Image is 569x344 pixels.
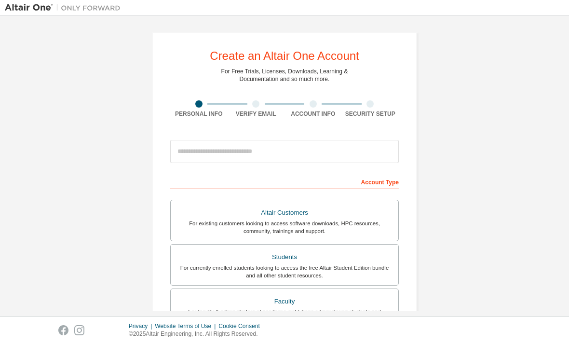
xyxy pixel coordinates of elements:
[129,322,155,330] div: Privacy
[228,110,285,118] div: Verify Email
[176,206,393,220] div: Altair Customers
[155,322,218,330] div: Website Terms of Use
[176,295,393,308] div: Faculty
[74,325,84,335] img: instagram.svg
[170,110,228,118] div: Personal Info
[58,325,68,335] img: facebook.svg
[176,220,393,235] div: For existing customers looking to access software downloads, HPC resources, community, trainings ...
[176,308,393,323] div: For faculty & administrators of academic institutions administering students and accessing softwa...
[129,330,266,338] p: © 2025 Altair Engineering, Inc. All Rights Reserved.
[176,250,393,264] div: Students
[170,174,399,189] div: Account Type
[5,3,125,13] img: Altair One
[176,264,393,279] div: For currently enrolled students looking to access the free Altair Student Edition bundle and all ...
[284,110,342,118] div: Account Info
[210,50,359,62] div: Create an Altair One Account
[342,110,399,118] div: Security Setup
[221,68,348,83] div: For Free Trials, Licenses, Downloads, Learning & Documentation and so much more.
[218,322,265,330] div: Cookie Consent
